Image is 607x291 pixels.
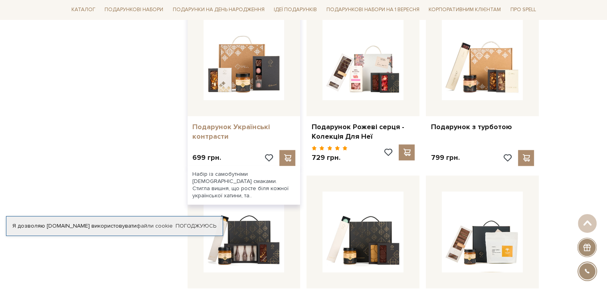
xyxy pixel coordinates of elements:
a: Погоджуюсь [176,222,216,230]
a: Каталог [68,4,99,16]
a: Корпоративним клієнтам [425,3,504,17]
div: Я дозволяю [DOMAIN_NAME] використовувати [6,222,223,230]
p: 699 грн. [192,153,221,162]
a: Подарунок Рожеві серця - Колекція Для Неї [311,122,415,141]
a: Ідеї подарунків [271,4,320,16]
a: Подарункові набори [101,4,166,16]
a: Подарунки на День народження [170,4,268,16]
a: Про Spell [507,4,539,16]
p: 729 грн. [311,153,348,162]
a: Подарункові набори на 1 Вересня [323,3,423,17]
p: 799 грн. [431,153,459,162]
a: Подарунок Українські контрасти [192,122,296,141]
a: файли cookie [136,222,173,229]
a: Подарунок з турботою [431,122,534,132]
div: Набір із самобутніми [DEMOGRAPHIC_DATA] смаками. Стигла вишня, що росте біля кожної української х... [188,166,301,204]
